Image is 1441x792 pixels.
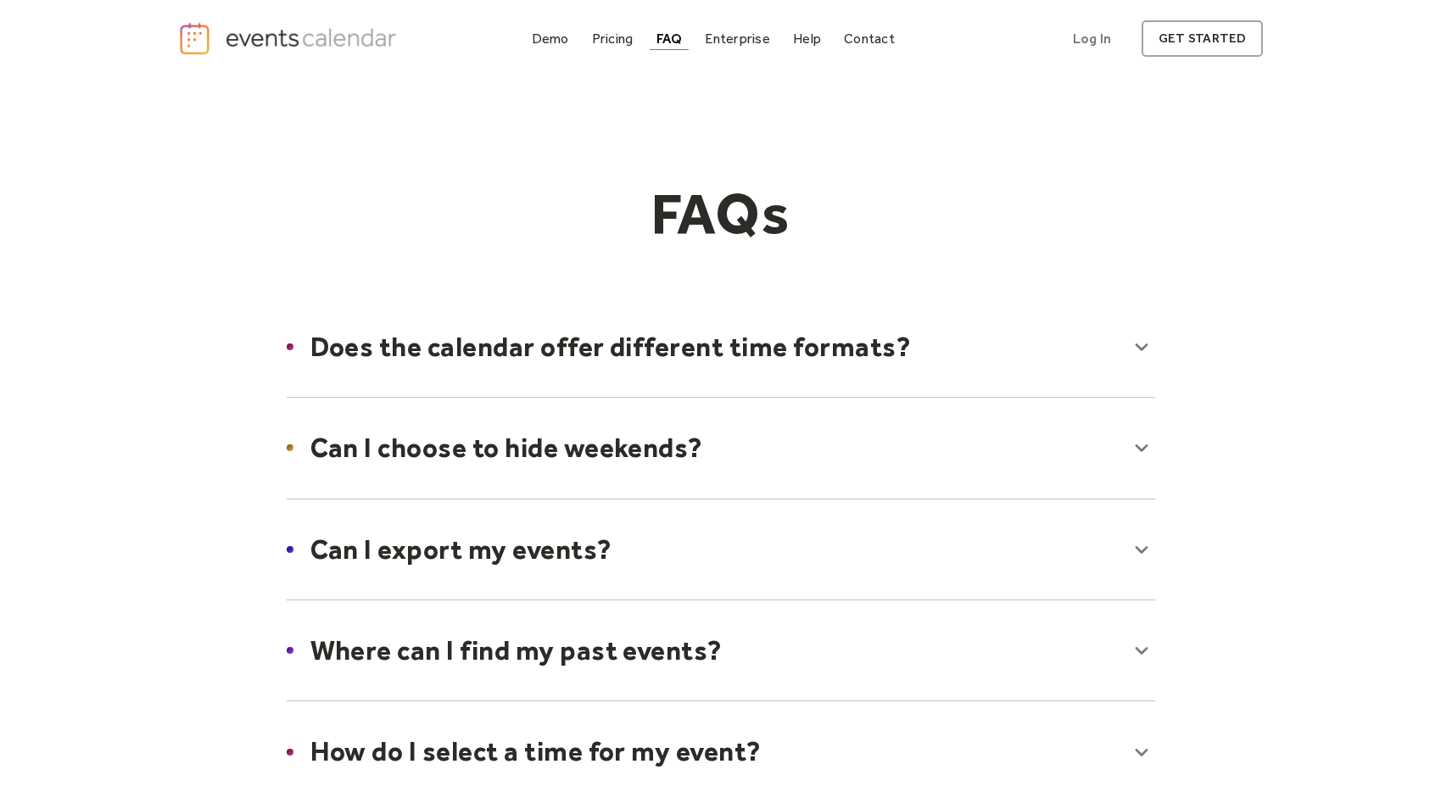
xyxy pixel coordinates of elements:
a: Demo [525,27,576,50]
a: Pricing [585,27,640,50]
a: get started [1142,20,1263,57]
div: Contact [844,34,895,43]
a: Help [786,27,828,50]
div: Enterprise [705,34,769,43]
a: Log In [1056,20,1128,57]
h1: FAQs [395,179,1047,248]
a: Contact [837,27,902,50]
a: home [178,21,402,56]
div: Demo [532,34,569,43]
a: FAQ [650,27,690,50]
a: Enterprise [698,27,776,50]
div: Pricing [592,34,634,43]
div: Help [793,34,821,43]
div: FAQ [656,34,683,43]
